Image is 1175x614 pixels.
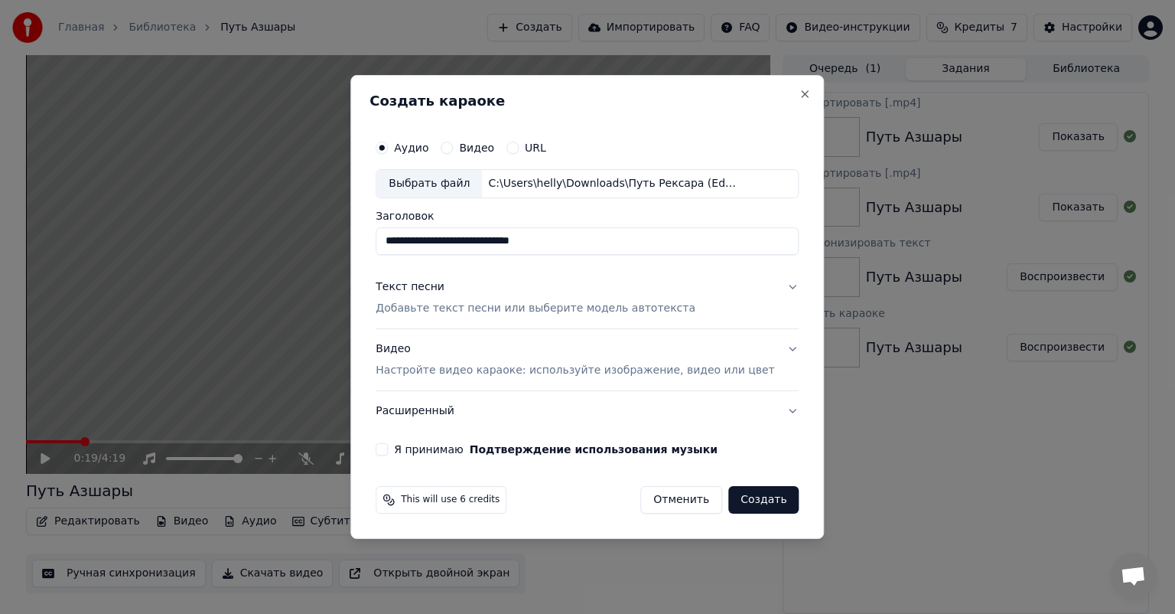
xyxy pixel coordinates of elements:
div: C:\Users\helly\Downloads\Путь Рексара (Edit) (Remastered).mp3 [482,176,742,191]
button: Создать [728,486,799,514]
span: This will use 6 credits [401,494,500,506]
div: Выбрать файл [376,170,482,198]
button: Расширенный [376,391,799,431]
button: Текст песниДобавьте текст песни или выберите модель автотекста [376,267,799,328]
button: Отменить [640,486,722,514]
div: Текст песни [376,279,444,295]
label: Видео [459,142,494,153]
button: Я принимаю [470,444,718,455]
p: Настройте видео караоке: используйте изображение, видео или цвет [376,363,774,378]
div: Видео [376,341,774,378]
label: URL [525,142,546,153]
label: Я принимаю [394,444,718,455]
label: Аудио [394,142,428,153]
button: ВидеоНастройте видео караоке: используйте изображение, видео или цвет [376,329,799,390]
h2: Создать караоке [369,94,805,108]
label: Заголовок [376,211,799,221]
p: Добавьте текст песни или выберите модель автотекста [376,301,695,316]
